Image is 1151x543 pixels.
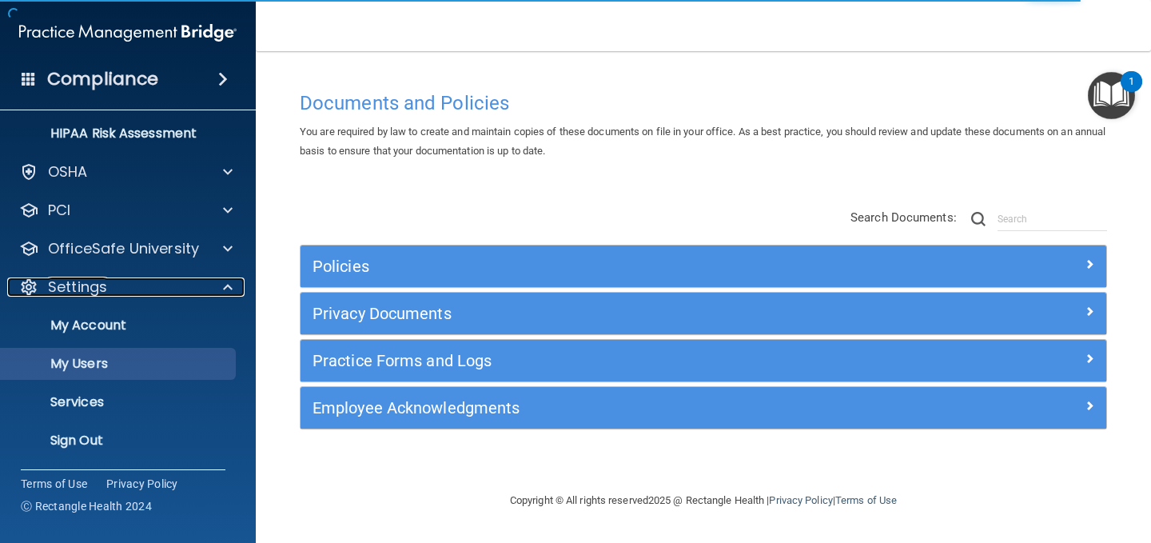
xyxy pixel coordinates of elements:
[313,399,893,417] h5: Employee Acknowledgments
[21,498,152,514] span: Ⓒ Rectangle Health 2024
[1088,72,1135,119] button: Open Resource Center, 1 new notification
[1129,82,1134,102] div: 1
[313,305,893,322] h5: Privacy Documents
[313,348,1094,373] a: Practice Forms and Logs
[313,352,893,369] h5: Practice Forms and Logs
[48,201,70,220] p: PCI
[10,126,229,142] p: HIPAA Risk Assessment
[300,93,1107,114] h4: Documents and Policies
[300,126,1105,157] span: You are required by law to create and maintain copies of these documents on file in your office. ...
[874,429,1132,493] iframe: Drift Widget Chat Controller
[10,433,229,449] p: Sign Out
[313,254,1094,279] a: Policies
[47,68,158,90] h4: Compliance
[313,395,1094,421] a: Employee Acknowledgments
[10,394,229,410] p: Services
[19,277,233,297] a: Settings
[48,162,88,182] p: OSHA
[998,207,1107,231] input: Search
[19,239,233,258] a: OfficeSafe University
[971,212,986,226] img: ic-search.3b580494.png
[106,476,178,492] a: Privacy Policy
[19,201,233,220] a: PCI
[769,494,832,506] a: Privacy Policy
[835,494,897,506] a: Terms of Use
[313,301,1094,326] a: Privacy Documents
[19,162,233,182] a: OSHA
[850,210,957,225] span: Search Documents:
[313,258,893,275] h5: Policies
[19,17,237,49] img: PMB logo
[48,239,199,258] p: OfficeSafe University
[48,277,107,297] p: Settings
[21,476,87,492] a: Terms of Use
[412,475,995,526] div: Copyright © All rights reserved 2025 @ Rectangle Health | |
[10,317,229,333] p: My Account
[10,356,229,372] p: My Users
